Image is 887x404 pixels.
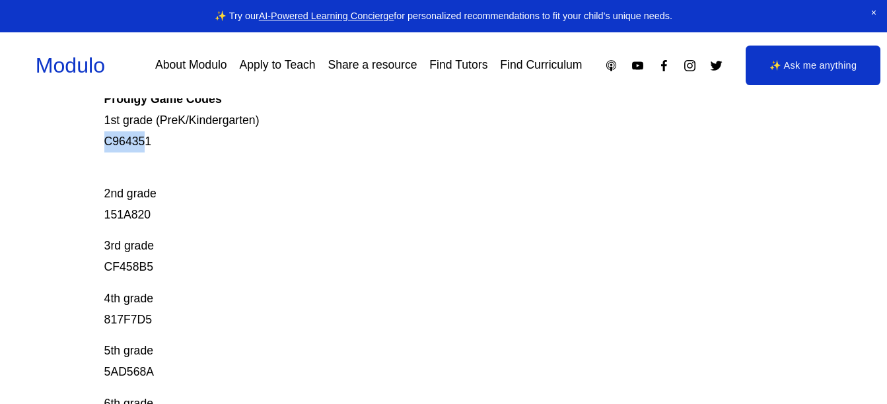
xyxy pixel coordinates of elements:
[104,236,715,277] p: 3rd grade CF458B5
[657,59,671,73] a: Facebook
[328,54,417,77] a: Share a resource
[104,341,715,382] p: 5th grade 5AD568A
[631,59,645,73] a: YouTube
[104,162,715,225] p: 2nd grade 151A820
[429,54,487,77] a: Find Tutors
[259,11,394,21] a: AI-Powered Learning Concierge
[500,54,582,77] a: Find Curriculum
[155,54,227,77] a: About Modulo
[36,53,105,77] a: Modulo
[604,59,618,73] a: Apple Podcasts
[104,92,222,106] strong: Prodigy Game Codes
[709,59,723,73] a: Twitter
[104,288,715,330] p: 4th grade 817F7D5
[239,54,315,77] a: Apply to Teach
[746,46,880,85] a: ✨ Ask me anything
[683,59,697,73] a: Instagram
